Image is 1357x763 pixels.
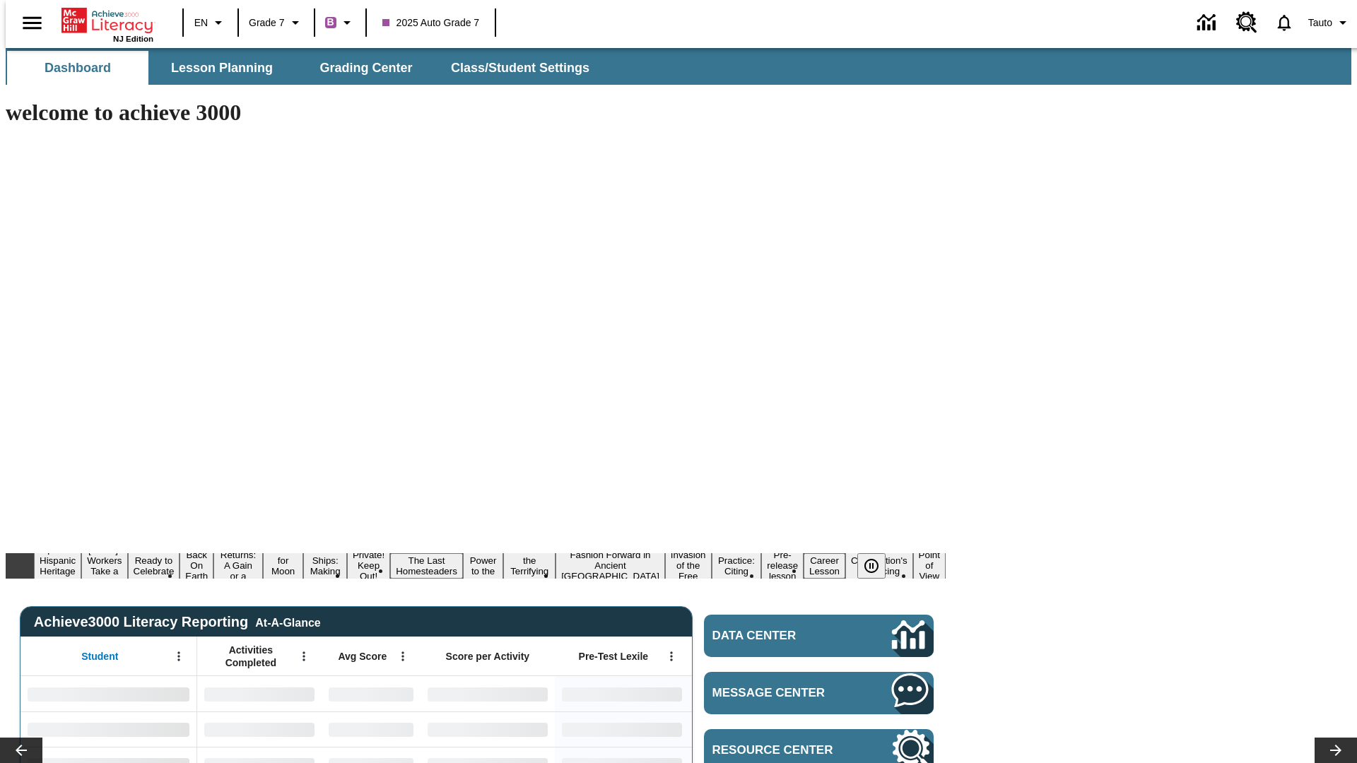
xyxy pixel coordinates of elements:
[392,646,413,667] button: Open Menu
[1189,4,1228,42] a: Data Center
[319,10,361,35] button: Boost Class color is purple. Change class color
[322,676,421,711] div: No Data,
[712,686,850,700] span: Message Center
[6,100,946,126] h1: welcome to achieve 3000
[1266,4,1303,41] a: Notifications
[34,614,321,630] span: Achieve3000 Literacy Reporting
[151,51,293,85] button: Lesson Planning
[704,615,934,657] a: Data Center
[197,676,322,711] div: No Data,
[665,537,712,594] button: Slide 13 The Invasion of the Free CD
[303,543,347,589] button: Slide 7 Cruise Ships: Making Waves
[319,60,412,76] span: Grading Center
[338,650,387,663] span: Avg Score
[128,543,180,589] button: Slide 3 Get Ready to Celebrate Juneteenth!
[213,537,263,594] button: Slide 5 Free Returns: A Gain or a Drain?
[446,650,530,663] span: Score per Activity
[243,10,310,35] button: Grade: Grade 7, Select a grade
[113,35,153,43] span: NJ Edition
[6,48,1351,85] div: SubNavbar
[7,51,148,85] button: Dashboard
[194,16,208,30] span: EN
[712,743,850,757] span: Resource Center
[168,646,189,667] button: Open Menu
[579,650,649,663] span: Pre-Test Lexile
[1228,4,1266,42] a: Resource Center, Will open in new tab
[503,543,556,589] button: Slide 11 Attack of the Terrifying Tomatoes
[61,5,153,43] div: Home
[845,543,913,589] button: Slide 17 The Constitution's Balancing Act
[188,10,233,35] button: Language: EN, Select a language
[249,16,285,30] span: Grade 7
[390,553,463,579] button: Slide 9 The Last Homesteaders
[857,553,886,579] button: Pause
[197,711,322,747] div: No Data,
[81,650,118,663] span: Student
[322,711,421,747] div: No Data,
[204,644,298,669] span: Activities Completed
[255,614,320,629] div: At-A-Glance
[556,548,665,584] button: Slide 12 Fashion Forward in Ancient Rome
[293,646,315,667] button: Open Menu
[263,543,303,589] button: Slide 6 Time for Moon Rules?
[1303,10,1357,35] button: Profile/Settings
[704,672,934,714] a: Message Center
[451,60,589,76] span: Class/Student Settings
[913,548,946,584] button: Slide 18 Point of View
[295,51,437,85] button: Grading Center
[382,16,480,30] span: 2025 Auto Grade 7
[11,2,53,44] button: Open side menu
[1315,738,1357,763] button: Lesson carousel, Next
[45,60,111,76] span: Dashboard
[661,646,682,667] button: Open Menu
[171,60,273,76] span: Lesson Planning
[857,553,900,579] div: Pause
[347,548,390,584] button: Slide 8 Private! Keep Out!
[180,548,213,584] button: Slide 4 Back On Earth
[34,543,81,589] button: Slide 1 ¡Viva Hispanic Heritage Month!
[6,51,602,85] div: SubNavbar
[81,543,127,589] button: Slide 2 Labor Day: Workers Take a Stand
[1308,16,1332,30] span: Tauto
[463,543,504,589] button: Slide 10 Solar Power to the People
[712,629,845,643] span: Data Center
[61,6,153,35] a: Home
[804,553,845,579] button: Slide 16 Career Lesson
[327,13,334,31] span: B
[440,51,601,85] button: Class/Student Settings
[761,548,804,584] button: Slide 15 Pre-release lesson
[712,543,762,589] button: Slide 14 Mixed Practice: Citing Evidence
